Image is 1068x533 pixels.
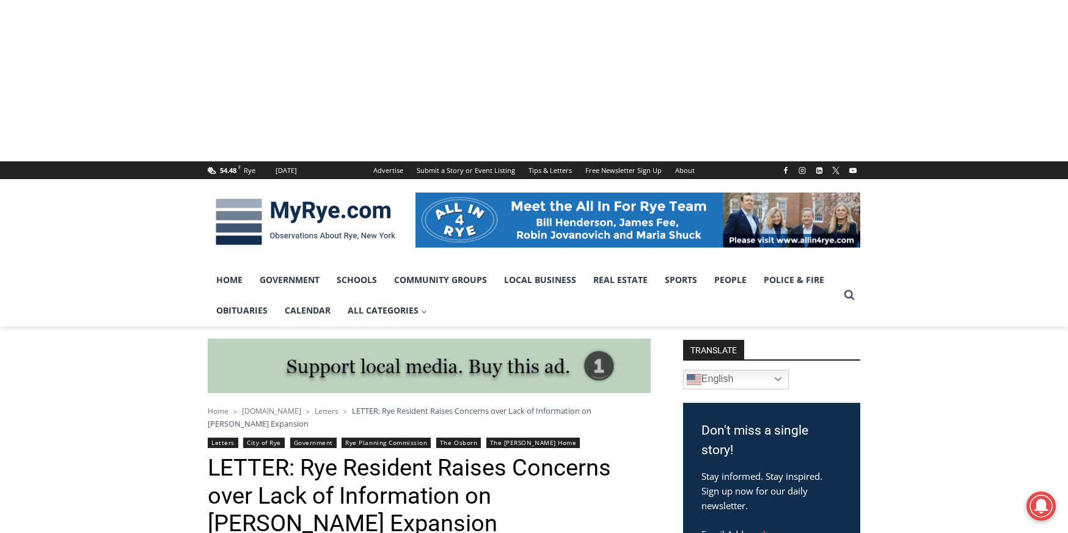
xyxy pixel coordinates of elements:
a: City of Rye [243,438,285,448]
span: LETTER: Rye Resident Raises Concerns over Lack of Information on [PERSON_NAME] Expansion [208,405,591,428]
a: Rye Planning Commission [342,438,431,448]
button: View Search Form [838,284,860,306]
a: Government [290,438,337,448]
a: YouTube [846,163,860,178]
span: All Categories [348,304,427,317]
a: Local Business [496,265,585,295]
a: Advertise [367,161,410,179]
nav: Breadcrumbs [208,405,651,430]
a: Letters [315,406,338,416]
a: People [706,265,755,295]
a: [DOMAIN_NAME] [242,406,301,416]
a: Tips & Letters [522,161,579,179]
a: The Osborn [436,438,481,448]
span: 54.48 [220,166,236,175]
a: Police & Fire [755,265,833,295]
a: Linkedin [812,163,827,178]
p: Stay informed. Stay inspired. Sign up now for our daily newsletter. [701,469,842,513]
a: About [668,161,701,179]
a: Calendar [276,295,339,326]
a: Sports [656,265,706,295]
span: > [306,407,310,416]
span: > [343,407,347,416]
img: MyRye.com [208,190,403,254]
a: Schools [328,265,386,295]
img: en [687,372,701,387]
a: Submit a Story or Event Listing [410,161,522,179]
a: Home [208,406,229,416]
nav: Secondary Navigation [367,161,701,179]
a: Community Groups [386,265,496,295]
a: Facebook [778,163,793,178]
a: Obituaries [208,295,276,326]
a: All Categories [339,295,436,326]
span: F [238,164,241,171]
img: support local media, buy this ad [208,339,651,394]
a: Real Estate [585,265,656,295]
div: Rye [244,165,255,176]
nav: Primary Navigation [208,265,838,326]
a: X [828,163,843,178]
strong: TRANSLATE [683,340,744,359]
a: Letters [208,438,238,448]
a: The [PERSON_NAME] Home [486,438,580,448]
div: [DATE] [276,165,297,176]
a: Government [251,265,328,295]
h3: Don't miss a single story! [701,421,842,460]
a: Instagram [795,163,810,178]
a: Free Newsletter Sign Up [579,161,668,179]
span: > [233,407,237,416]
a: English [683,370,789,389]
img: All in for Rye [415,193,860,248]
a: Home [208,265,251,295]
